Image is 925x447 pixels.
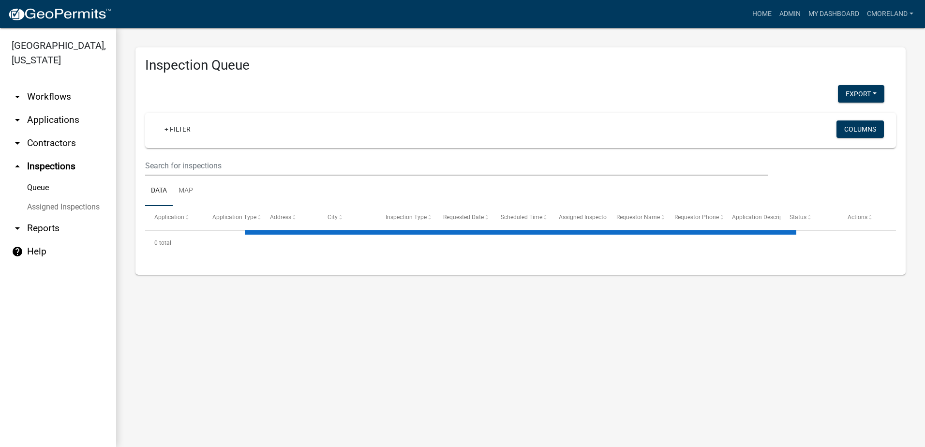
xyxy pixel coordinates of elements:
span: Requestor Name [616,214,660,221]
i: arrow_drop_down [12,137,23,149]
a: cmoreland [863,5,917,23]
span: City [328,214,338,221]
datatable-header-cell: Application [145,206,203,229]
datatable-header-cell: Application Description [723,206,780,229]
datatable-header-cell: Requestor Phone [665,206,722,229]
datatable-header-cell: Status [780,206,838,229]
h3: Inspection Queue [145,57,896,74]
div: 0 total [145,231,896,255]
a: Admin [776,5,805,23]
i: arrow_drop_up [12,161,23,172]
a: + Filter [157,120,198,138]
datatable-header-cell: Inspection Type [376,206,434,229]
span: Inspection Type [386,214,427,221]
datatable-header-cell: Scheduled Time [492,206,549,229]
button: Export [838,85,884,103]
datatable-header-cell: Requested Date [434,206,492,229]
datatable-header-cell: Application Type [203,206,260,229]
span: Scheduled Time [501,214,542,221]
datatable-header-cell: Requestor Name [607,206,665,229]
a: My Dashboard [805,5,863,23]
span: Application Description [732,214,793,221]
datatable-header-cell: Actions [838,206,896,229]
datatable-header-cell: Assigned Inspector [550,206,607,229]
span: Application [154,214,184,221]
span: Requestor Phone [674,214,719,221]
button: Columns [836,120,884,138]
i: arrow_drop_down [12,91,23,103]
i: arrow_drop_down [12,223,23,234]
span: Assigned Inspector [559,214,609,221]
span: Address [270,214,291,221]
a: Home [748,5,776,23]
span: Application Type [212,214,256,221]
span: Actions [848,214,867,221]
a: Data [145,176,173,207]
i: arrow_drop_down [12,114,23,126]
a: Map [173,176,199,207]
span: Status [790,214,806,221]
i: help [12,246,23,257]
datatable-header-cell: Address [261,206,318,229]
input: Search for inspections [145,156,768,176]
datatable-header-cell: City [318,206,376,229]
span: Requested Date [443,214,484,221]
